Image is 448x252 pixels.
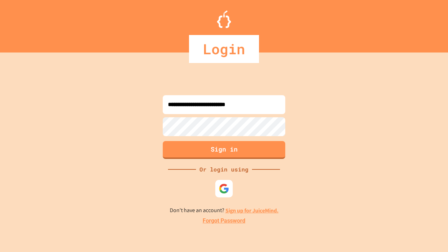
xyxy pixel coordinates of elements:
a: Forgot Password [203,217,245,225]
img: google-icon.svg [219,183,229,194]
button: Sign in [163,141,285,159]
div: Or login using [196,165,252,174]
div: Login [189,35,259,63]
img: Logo.svg [217,10,231,28]
p: Don't have an account? [170,206,279,215]
a: Sign up for JuiceMind. [225,207,279,214]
